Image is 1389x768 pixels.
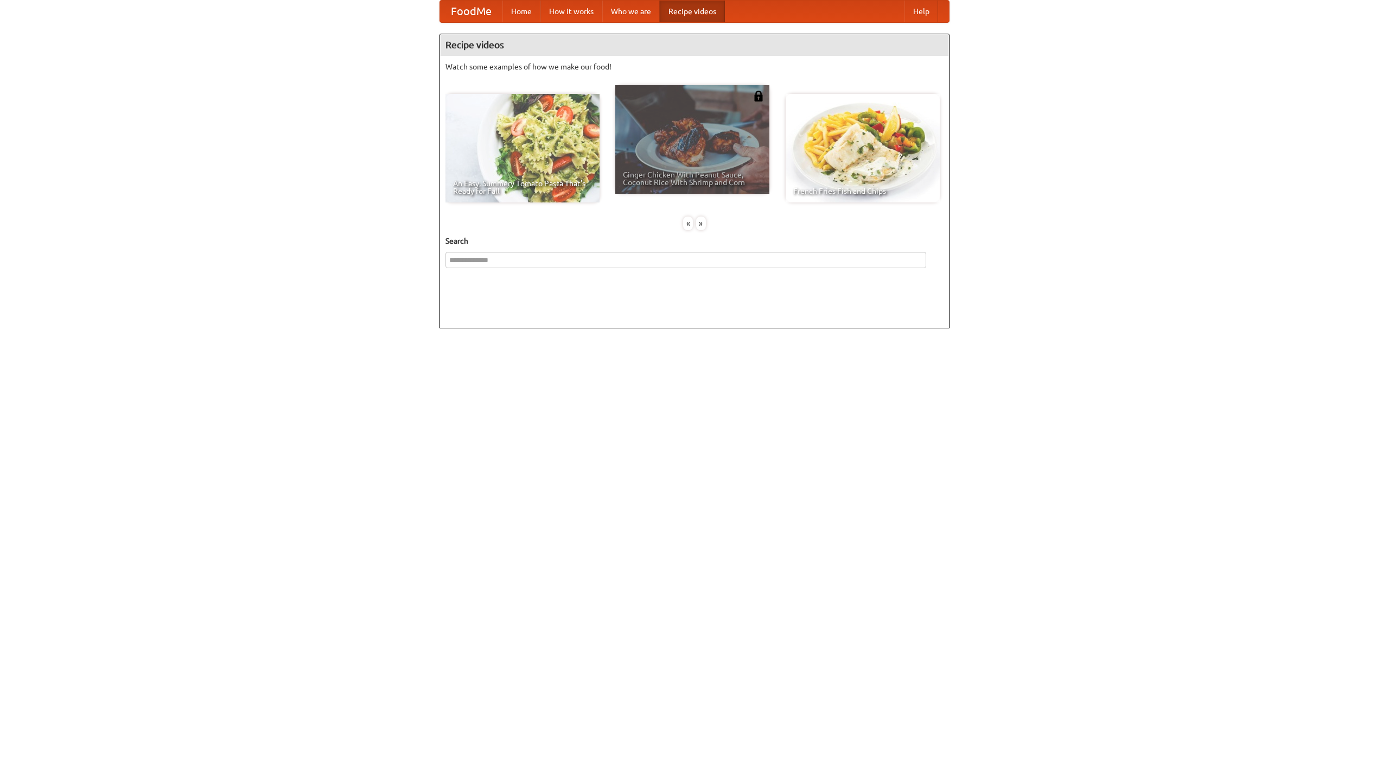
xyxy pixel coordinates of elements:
[904,1,938,22] a: Help
[445,61,944,72] p: Watch some examples of how we make our food!
[660,1,725,22] a: Recipe videos
[540,1,602,22] a: How it works
[696,217,706,230] div: »
[602,1,660,22] a: Who we are
[753,91,764,101] img: 483408.png
[683,217,693,230] div: «
[440,34,949,56] h4: Recipe videos
[445,94,600,202] a: An Easy, Summery Tomato Pasta That's Ready for Fall
[793,187,932,195] span: French Fries Fish and Chips
[440,1,502,22] a: FoodMe
[786,94,940,202] a: French Fries Fish and Chips
[445,236,944,246] h5: Search
[502,1,540,22] a: Home
[453,180,592,195] span: An Easy, Summery Tomato Pasta That's Ready for Fall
